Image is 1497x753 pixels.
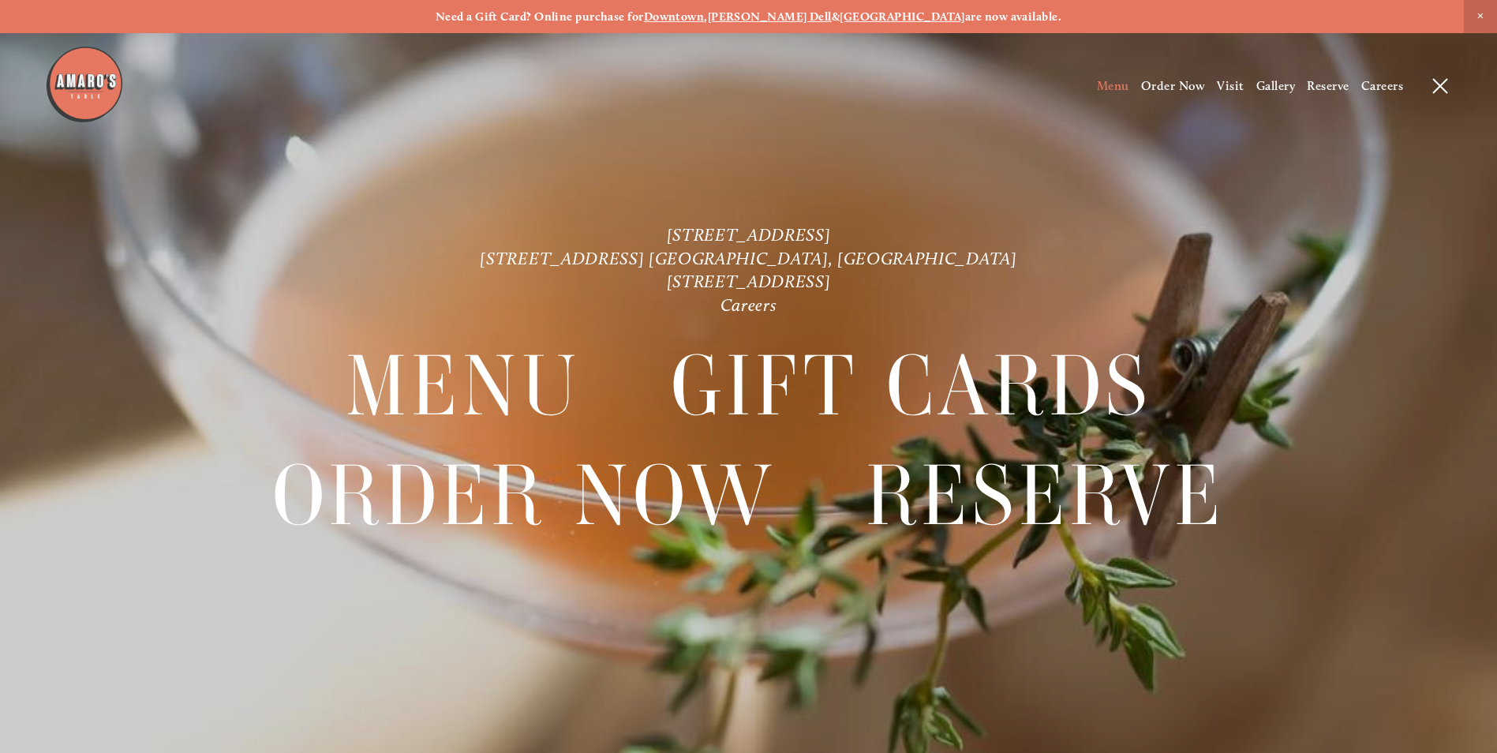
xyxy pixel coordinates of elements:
[1097,78,1129,93] a: Menu
[965,9,1061,24] strong: are now available.
[346,332,581,440] a: Menu
[45,45,124,124] img: Amaro's Table
[1217,78,1244,93] a: Visit
[644,9,705,24] a: Downtown
[720,294,777,316] a: Careers
[1361,78,1403,93] a: Careers
[1307,78,1349,93] a: Reserve
[272,442,776,550] span: Order Now
[436,9,644,24] strong: Need a Gift Card? Online purchase for
[866,442,1225,550] span: Reserve
[671,332,1151,440] a: Gift Cards
[1141,78,1205,93] a: Order Now
[480,248,1016,269] a: [STREET_ADDRESS] [GEOGRAPHIC_DATA], [GEOGRAPHIC_DATA]
[667,271,831,292] a: [STREET_ADDRESS]
[704,9,707,24] strong: ,
[272,442,776,549] a: Order Now
[866,442,1225,549] a: Reserve
[832,9,840,24] strong: &
[840,9,965,24] a: [GEOGRAPHIC_DATA]
[667,224,831,245] a: [STREET_ADDRESS]
[708,9,832,24] a: [PERSON_NAME] Dell
[1256,78,1295,93] a: Gallery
